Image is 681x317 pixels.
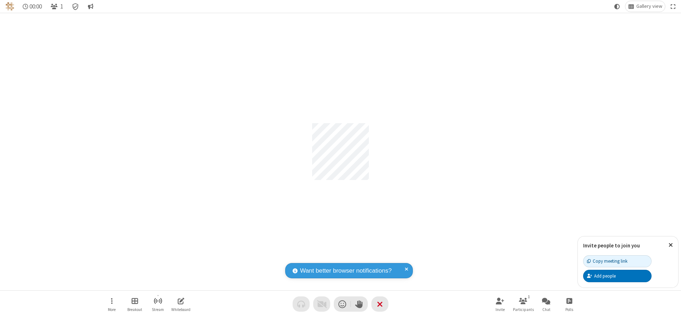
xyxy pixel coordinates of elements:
span: More [108,307,116,312]
span: Invite [495,307,505,312]
button: Add people [583,270,652,282]
label: Invite people to join you [583,242,640,249]
div: Timer [20,1,45,12]
button: Open menu [101,294,122,314]
button: Audio problem - check your Internet connection or call by phone [293,296,310,312]
button: Open participant list [513,294,534,314]
button: Open participant list [48,1,66,12]
span: Gallery view [636,4,662,9]
button: Conversation [85,1,96,12]
span: Whiteboard [171,307,190,312]
button: Invite participants (Alt+I) [489,294,511,314]
button: Open poll [559,294,580,314]
span: Breakout [127,307,142,312]
button: Video [313,296,330,312]
button: End or leave meeting [371,296,388,312]
div: 1 [526,294,532,300]
button: Open chat [536,294,557,314]
button: Using system theme [611,1,623,12]
button: Manage Breakout Rooms [124,294,145,314]
button: Fullscreen [668,1,679,12]
span: Chat [542,307,550,312]
span: 1 [60,3,63,10]
div: Meeting details Encryption enabled [69,1,82,12]
button: Close popover [663,236,678,254]
button: Change layout [625,1,665,12]
button: Send a reaction [334,296,351,312]
span: 00:00 [29,3,42,10]
button: Copy meeting link [583,255,652,267]
div: Copy meeting link [587,258,627,264]
span: Participants [513,307,534,312]
span: Stream [152,307,164,312]
span: Polls [565,307,573,312]
button: Open shared whiteboard [170,294,192,314]
span: Want better browser notifications? [300,266,392,275]
button: Start streaming [147,294,168,314]
button: Raise hand [351,296,368,312]
img: QA Selenium DO NOT DELETE OR CHANGE [6,2,14,11]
